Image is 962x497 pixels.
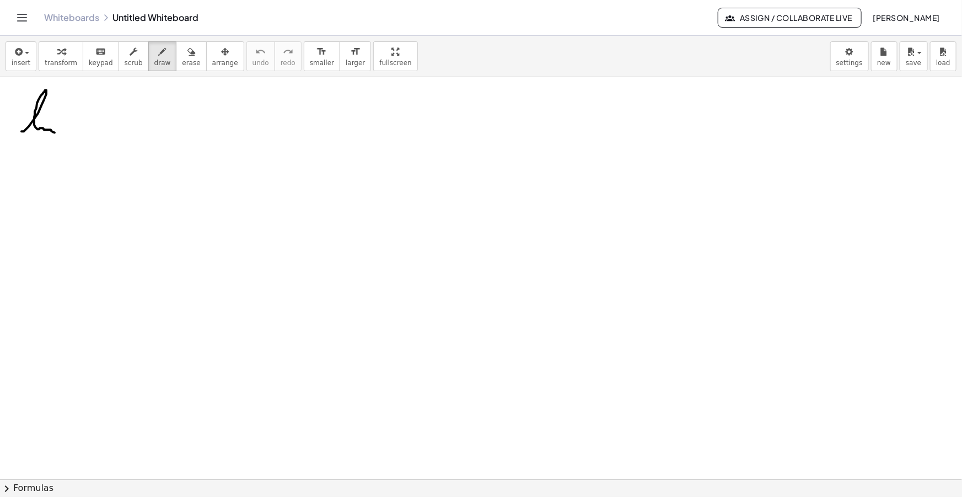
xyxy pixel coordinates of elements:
button: erase [176,41,206,71]
span: arrange [212,59,238,67]
span: erase [182,59,200,67]
span: redo [281,59,295,67]
button: undoundo [246,41,275,71]
span: larger [346,59,365,67]
span: [PERSON_NAME] [873,13,940,23]
button: insert [6,41,36,71]
i: undo [255,45,266,58]
span: fullscreen [379,59,411,67]
button: load [930,41,956,71]
span: settings [836,59,863,67]
span: scrub [125,59,143,67]
span: smaller [310,59,334,67]
button: format_sizesmaller [304,41,340,71]
button: keyboardkeypad [83,41,119,71]
span: insert [12,59,30,67]
button: save [900,41,928,71]
span: new [877,59,891,67]
i: format_size [350,45,361,58]
button: Toggle navigation [13,9,31,26]
button: scrub [119,41,149,71]
span: draw [154,59,171,67]
span: Assign / Collaborate Live [727,13,852,23]
button: new [871,41,897,71]
a: Whiteboards [44,12,99,23]
button: fullscreen [373,41,417,71]
i: redo [283,45,293,58]
span: undo [252,59,269,67]
span: load [936,59,950,67]
i: keyboard [95,45,106,58]
button: arrange [206,41,244,71]
span: keypad [89,59,113,67]
i: format_size [316,45,327,58]
button: Assign / Collaborate Live [718,8,862,28]
button: settings [830,41,869,71]
span: transform [45,59,77,67]
button: redoredo [275,41,302,71]
button: [PERSON_NAME] [864,8,949,28]
button: transform [39,41,83,71]
span: save [906,59,921,67]
button: draw [148,41,177,71]
button: format_sizelarger [340,41,371,71]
